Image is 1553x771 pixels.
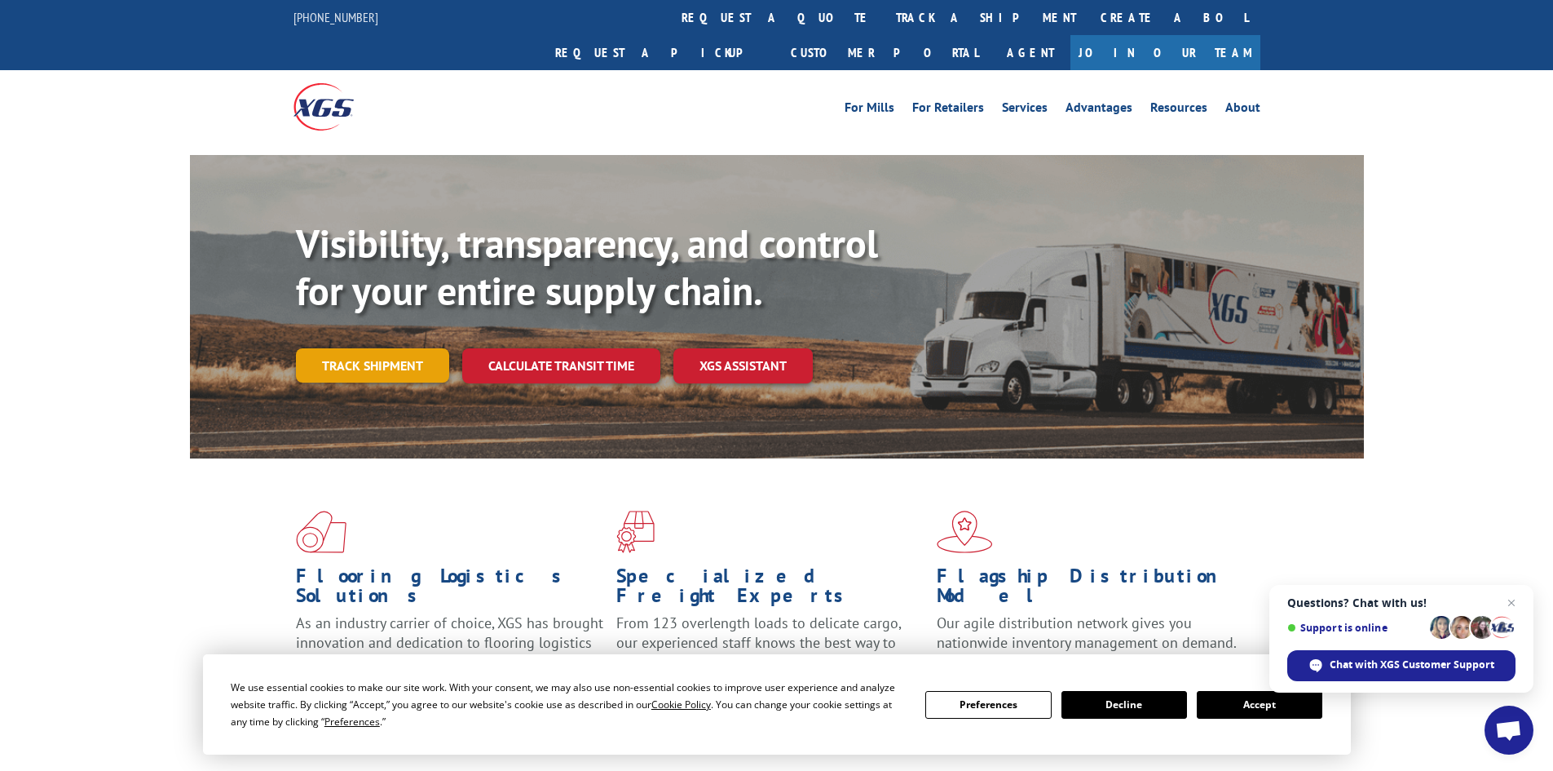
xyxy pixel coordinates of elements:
b: Visibility, transparency, and control for your entire supply chain. [296,218,878,316]
a: Customer Portal [779,35,990,70]
a: [PHONE_NUMBER] [293,9,378,25]
h1: Flagship Distribution Model [937,566,1245,614]
p: From 123 overlength loads to delicate cargo, our experienced staff knows the best way to move you... [616,614,924,686]
a: Track shipment [296,348,449,383]
img: xgs-icon-total-supply-chain-intelligence-red [296,511,346,553]
a: For Retailers [912,101,984,119]
img: xgs-icon-focused-on-flooring-red [616,511,655,553]
a: Agent [990,35,1070,70]
h1: Flooring Logistics Solutions [296,566,604,614]
span: Support is online [1287,622,1424,634]
div: Cookie Consent Prompt [203,654,1351,755]
span: Questions? Chat with us! [1287,596,1515,609]
span: As an industry carrier of choice, XGS has brought innovation and dedication to flooring logistics... [296,614,603,671]
button: Accept [1197,691,1322,719]
a: Request a pickup [543,35,779,70]
a: Services [1002,101,1048,119]
button: Preferences [925,691,1051,719]
span: Close chat [1502,593,1521,613]
span: Chat with XGS Customer Support [1330,658,1494,672]
a: Advantages [1065,101,1132,119]
a: XGS ASSISTANT [673,348,813,383]
a: Join Our Team [1070,35,1260,70]
span: Preferences [324,715,380,729]
div: We use essential cookies to make our site work. With your consent, we may also use non-essential ... [231,679,906,730]
a: Calculate transit time [462,348,660,383]
button: Decline [1061,691,1187,719]
span: Cookie Policy [651,698,711,711]
img: xgs-icon-flagship-distribution-model-red [937,511,993,553]
h1: Specialized Freight Experts [616,566,924,614]
a: About [1225,101,1260,119]
a: Resources [1150,101,1207,119]
div: Chat with XGS Customer Support [1287,650,1515,681]
div: Open chat [1485,706,1533,755]
a: For Mills [845,101,894,119]
span: Our agile distribution network gives you nationwide inventory management on demand. [937,614,1237,652]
